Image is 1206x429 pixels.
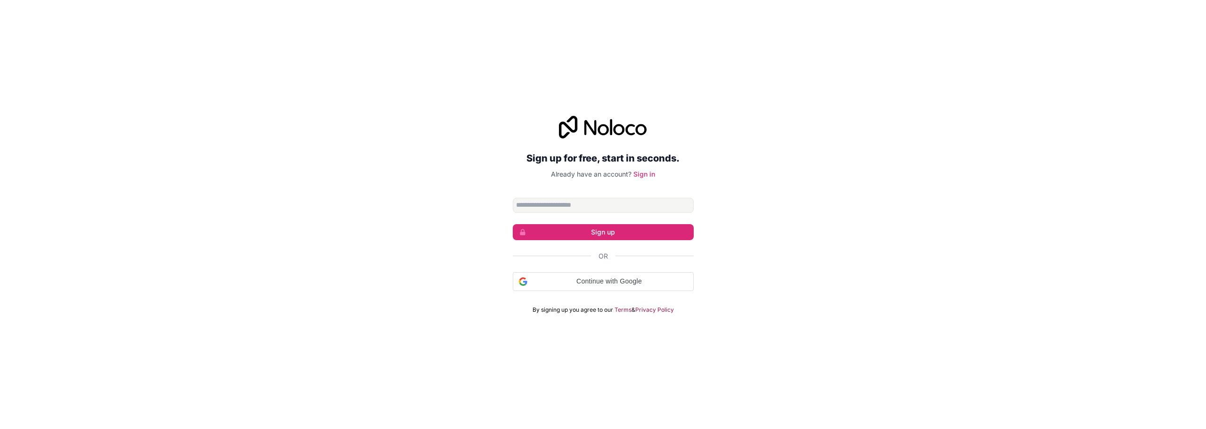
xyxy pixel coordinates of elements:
div: Continue with Google [513,272,694,291]
span: & [632,306,635,314]
input: Email address [513,198,694,213]
span: Already have an account? [551,170,632,178]
span: By signing up you agree to our [533,306,613,314]
a: Privacy Policy [635,306,674,314]
h2: Sign up for free, start in seconds. [513,150,694,167]
a: Sign in [633,170,655,178]
a: Terms [615,306,632,314]
span: Or [599,251,608,261]
span: Continue with Google [531,276,688,286]
button: Sign up [513,224,694,240]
